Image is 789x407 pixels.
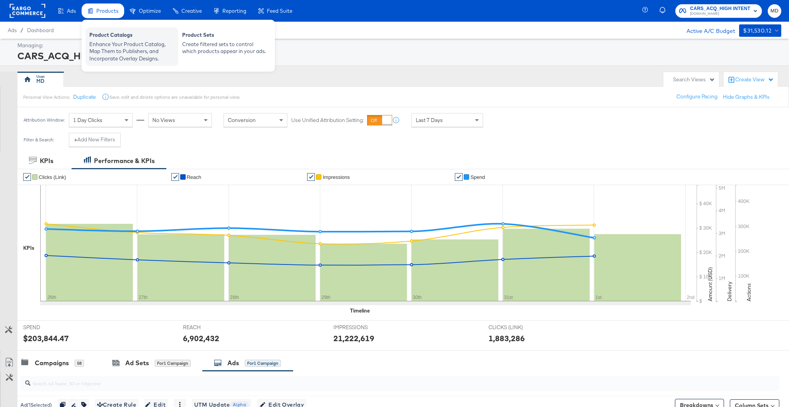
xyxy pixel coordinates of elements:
a: ✔ [171,173,179,181]
span: Products [96,8,118,14]
span: Feed Suite [267,8,292,14]
a: ✔ [307,173,315,181]
div: Managing: [17,42,779,49]
strong: + [74,136,77,143]
button: Duplicate [73,93,96,101]
button: $31,530.12 [739,24,781,37]
div: Ad Sets [125,359,149,368]
span: No Views [152,117,175,124]
input: Search Ad Name, ID or Objective [31,373,709,388]
a: ✔ [23,173,31,181]
span: MD [771,7,778,15]
span: [DOMAIN_NAME] [690,11,750,17]
span: SPEND [23,324,81,331]
span: Spend [470,174,485,180]
text: Delivery [726,282,733,301]
div: Performance & KPIs [94,156,155,165]
text: Amount (USD) [707,267,714,301]
div: Save, edit and delete options are unavailable for personal view. [109,94,240,100]
span: Ads [8,27,17,33]
div: CARS_ACQ_HIGH INTENT [17,49,779,62]
span: Impressions [323,174,350,180]
div: Personal View Actions: [23,94,70,100]
span: Last 7 Days [416,117,443,124]
span: Reporting [222,8,246,14]
span: CARS_ACQ_HIGH INTENT [690,5,750,13]
div: Active A/C Budget [678,24,735,36]
button: MD [768,4,781,18]
a: Dashboard [27,27,54,33]
div: $31,530.12 [743,26,772,36]
button: +Add New Filters [69,133,121,147]
span: / [17,27,27,33]
div: Ads [227,359,239,368]
div: Search Views [673,76,715,83]
span: IMPRESSIONS [333,324,391,331]
div: for 1 Campaign [155,360,191,367]
a: ✔ [455,173,463,181]
button: CARS_ACQ_HIGH INTENT[DOMAIN_NAME] [675,4,762,18]
span: 1 Day Clicks [73,117,102,124]
div: 6,902,432 [183,333,219,344]
span: Conversion [228,117,256,124]
div: 21,222,619 [333,333,374,344]
div: for 1 Campaign [245,360,281,367]
span: Creative [181,8,202,14]
button: Configure Pacing [671,90,723,104]
div: $203,844.47 [23,333,69,344]
span: Reach [187,174,202,180]
span: REACH [183,324,241,331]
div: KPIs [23,244,34,252]
button: Hide Graphs & KPIs [723,93,770,101]
label: Use Unified Attribution Setting: [291,117,364,124]
span: CLICKS (LINK) [488,324,546,331]
div: 1,883,286 [488,333,525,344]
div: 58 [75,360,84,367]
div: Campaigns [35,359,69,368]
span: Ads [67,8,76,14]
div: Timeline [350,307,370,314]
div: Attribution Window: [23,117,65,123]
div: MD [36,77,44,85]
div: Create View [735,76,774,84]
span: Optimize [139,8,161,14]
div: Filter & Search: [23,137,55,143]
div: KPIs [40,156,53,165]
span: Clicks (Link) [39,174,66,180]
text: Actions [745,283,752,301]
